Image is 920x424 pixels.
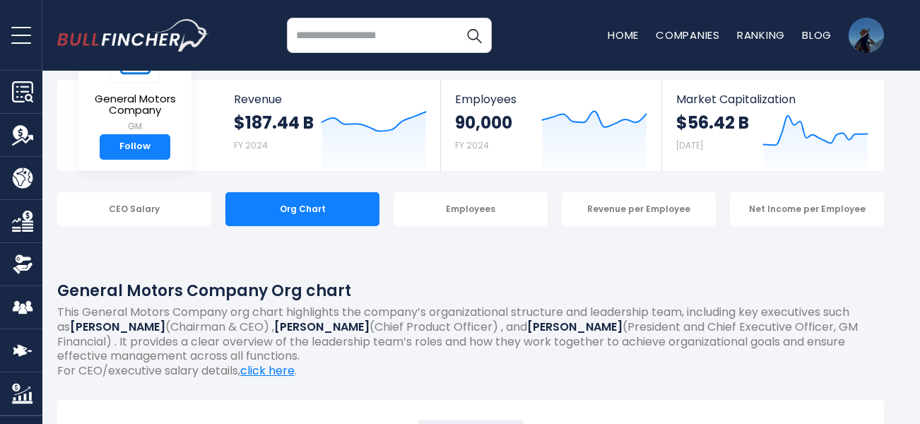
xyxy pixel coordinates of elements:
[57,192,211,226] div: CEO Salary
[274,319,370,335] b: [PERSON_NAME]
[12,254,33,275] img: Ownership
[676,139,703,151] small: [DATE]
[455,93,647,106] span: Employees
[225,192,379,226] div: Org Chart
[70,319,165,335] b: [PERSON_NAME]
[90,93,180,117] span: General Motors Company
[234,139,268,151] small: FY 2024
[57,19,209,52] a: Go to homepage
[737,28,785,42] a: Ranking
[662,80,883,171] a: Market Capitalization $56.42 B [DATE]
[656,28,720,42] a: Companies
[57,305,884,364] p: This General Motors Company org chart highlights the company’s organizational structure and leade...
[527,319,623,335] b: [PERSON_NAME]
[456,18,492,53] button: Search
[441,80,661,171] a: Employees 90,000 FY 2024
[57,19,209,52] img: bullfincher logo
[220,80,441,171] a: Revenue $187.44 B FY 2024
[240,363,295,379] a: click here
[676,112,749,134] strong: $56.42 B
[676,93,868,106] span: Market Capitalization
[57,364,884,379] p: For CEO/executive salary details, .
[608,28,639,42] a: Home
[455,139,489,151] small: FY 2024
[100,134,170,160] a: Follow
[730,192,884,226] div: Net Income per Employee
[234,112,314,134] strong: $187.44 B
[57,279,884,302] h1: General Motors Company Org chart
[234,93,427,106] span: Revenue
[802,28,832,42] a: Blog
[89,35,181,134] a: General Motors Company GM
[455,112,512,134] strong: 90,000
[90,120,180,133] small: GM
[562,192,716,226] div: Revenue per Employee
[394,192,548,226] div: Employees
